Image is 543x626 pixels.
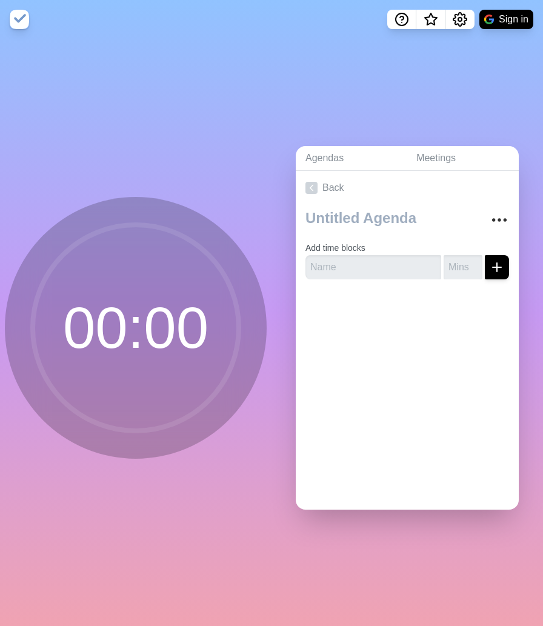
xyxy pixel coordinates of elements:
[444,255,482,279] input: Mins
[296,171,519,205] a: Back
[387,10,416,29] button: Help
[484,15,494,24] img: google logo
[10,10,29,29] img: timeblocks logo
[407,146,519,171] a: Meetings
[305,243,365,253] label: Add time blocks
[296,146,407,171] a: Agendas
[479,10,533,29] button: Sign in
[416,10,445,29] button: What’s new
[487,208,511,232] button: More
[445,10,475,29] button: Settings
[305,255,441,279] input: Name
